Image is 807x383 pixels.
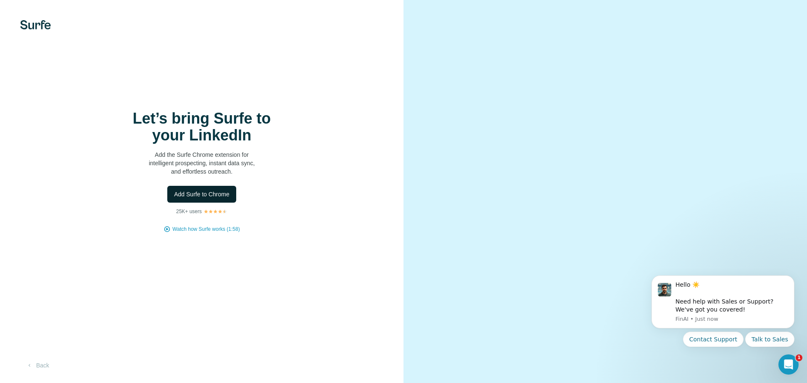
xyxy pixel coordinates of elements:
[20,20,51,29] img: Surfe's logo
[778,354,799,375] iframe: Intercom live chat
[176,208,202,215] p: 25K+ users
[203,209,227,214] img: Rating Stars
[20,358,55,373] button: Back
[796,354,802,361] span: 1
[118,151,286,176] p: Add the Surfe Chrome extension for intelligent prospecting, instant data sync, and effortless out...
[167,186,236,203] button: Add Surfe to Chrome
[172,225,240,233] button: Watch how Surfe works (1:58)
[118,110,286,144] h1: Let’s bring Surfe to your LinkedIn
[639,265,807,379] iframe: Intercom notifications message
[174,190,229,198] span: Add Surfe to Chrome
